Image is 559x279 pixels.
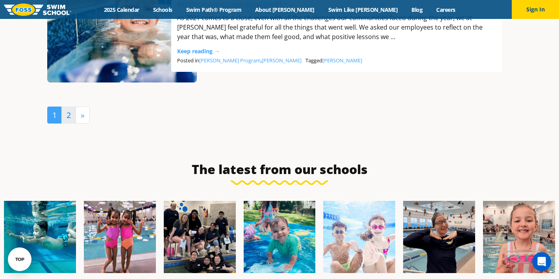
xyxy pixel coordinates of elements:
[177,57,305,64] span: Posted in ,
[199,57,261,64] a: [PERSON_NAME] Program
[4,4,71,16] img: FOSS Swim School Logo
[15,257,24,262] div: TOP
[305,57,366,64] span: Tagged
[262,57,302,64] a: [PERSON_NAME]
[164,201,236,273] img: Fa25-Website-Images-2-600x600.png
[47,107,512,124] nav: Posts navigation
[323,201,395,273] img: FCC_FOSS_GeneralShoot_May_FallCampaign_lowres-9556-600x600.jpg
[146,6,179,13] a: Schools
[405,6,429,13] a: Blog
[177,13,496,41] div: As 2021 comes to a close, even with all the challenges our communities faced during the year, we ...
[76,107,90,124] a: »
[322,57,362,64] a: [PERSON_NAME]
[177,47,220,55] a: Keep reading →
[179,6,248,13] a: Swim Path® Program
[429,6,462,13] a: Careers
[532,252,551,271] div: Open Intercom Messenger
[61,107,76,124] a: 2
[97,6,146,13] a: 2025 Calendar
[321,6,405,13] a: Swim Like [PERSON_NAME]
[403,201,475,273] img: Fa25-Website-Images-9-600x600.jpg
[47,107,62,124] span: 1
[244,201,316,273] img: Fa25-Website-Images-600x600.png
[248,6,322,13] a: About [PERSON_NAME]
[84,201,156,273] img: Fa25-Website-Images-8-600x600.jpg
[483,201,555,273] img: Fa25-Website-Images-14-600x600.jpg
[4,201,76,273] img: Fa25-Website-Images-1-600x600.png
